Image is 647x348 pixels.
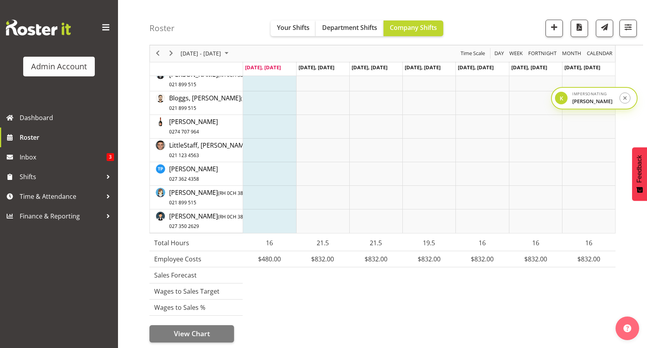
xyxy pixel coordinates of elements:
td: Wages to Sales Target [149,283,243,299]
span: Time & Attendance [20,191,102,202]
span: Inbox [20,151,107,163]
td: $832.00 [296,251,349,267]
span: Month [561,49,582,59]
span: Bloggs, [PERSON_NAME] [169,94,267,112]
a: [PERSON_NAME](RH 0CH 38)021 899 515 [169,70,245,89]
td: White, Sally resource [150,186,243,209]
span: ( CH 38) [218,213,245,220]
span: [PERSON_NAME] [169,212,245,230]
td: 19.5 [402,235,455,251]
div: [PERSON_NAME] [572,98,615,106]
td: 21.5 [296,235,349,251]
img: Rosterit website logo [6,20,71,35]
span: Roster [20,131,114,143]
td: 16 [562,235,616,251]
h4: Roster [149,24,175,33]
button: Timeline Week [508,49,524,59]
div: Impersonating [572,91,615,97]
img: help-xxl-2.png [623,324,631,332]
span: [DATE], [DATE] [458,64,494,71]
span: [DATE], [DATE] [245,64,281,71]
a: LittleStaff, [PERSON_NAME]021 123 4563 [169,141,249,159]
span: 0274 707 964 [169,128,199,135]
button: Send a list of all shifts for the selected filtered period to all rostered employees. [596,20,613,37]
div: previous period [151,45,164,62]
span: RH 0 [242,95,253,102]
span: [PERSON_NAME] [169,165,218,183]
a: [PERSON_NAME](RH 0CH 38)027 350 2629 [169,211,245,230]
span: [DATE], [DATE] [299,64,334,71]
span: [PERSON_NAME] [169,117,218,135]
span: Company Shifts [390,23,437,32]
span: [DATE], [DATE] [352,64,387,71]
span: Finance & Reporting [20,210,102,222]
button: Time Scale [459,49,487,59]
span: [DATE], [DATE] [405,64,441,71]
div: Admin Account [31,61,87,72]
td: 16 [456,235,509,251]
button: Add a new shift [546,20,563,37]
span: 021 123 4563 [169,152,199,159]
button: Company Shifts [383,20,443,36]
td: $832.00 [509,251,562,267]
button: View Chart [149,325,234,342]
td: Wages to Sales % [149,299,243,315]
button: September 2025 [179,49,232,59]
td: Black, Ian resource [150,68,243,91]
td: $832.00 [349,251,402,267]
span: 027 350 2629 [169,223,199,230]
button: Department Shifts [316,20,383,36]
span: Week [509,49,523,59]
button: Timeline Day [493,49,505,59]
span: Shifts [20,171,102,183]
td: Bush, Becky resource [150,115,243,139]
td: 16 [509,235,562,251]
span: Your Shifts [277,23,310,32]
button: Your Shifts [271,20,316,36]
span: [DATE], [DATE] [511,64,547,71]
td: $832.00 [402,251,455,267]
a: [PERSON_NAME](RH 0CH 38)021 899 515 [169,188,245,207]
td: LittleStaff, Mike resource [150,139,243,162]
span: Day [494,49,505,59]
span: [PERSON_NAME] [169,70,245,88]
span: ( CH 38) [218,190,245,196]
button: Fortnight [527,49,558,59]
td: $832.00 [456,251,509,267]
span: [DATE], [DATE] [564,64,600,71]
button: Stop impersonation [619,93,630,104]
span: 021 899 515 [169,81,196,88]
span: calendar [586,49,613,59]
div: September 08 - 14, 2025 [178,45,233,62]
button: Previous [153,49,163,59]
td: 21.5 [349,235,402,251]
span: 021 899 515 [169,105,196,111]
span: Fortnight [527,49,557,59]
button: Timeline Month [561,49,583,59]
span: 027 362 4358 [169,176,199,182]
span: ( CH 38) [241,95,267,102]
button: Next [166,49,177,59]
button: Month [586,49,614,59]
span: RH 0 [219,213,230,220]
span: Feedback [636,155,643,183]
span: [DATE] - [DATE] [180,49,222,59]
td: Sales Forecast [149,267,243,283]
td: Employee Costs [149,251,243,267]
button: Download a PDF of the roster according to the set date range. [571,20,588,37]
td: Wu, Kevin resource [150,209,243,233]
span: View Chart [174,328,210,339]
button: Feedback - Show survey [632,147,647,201]
span: Time Scale [460,49,486,59]
td: $480.00 [243,251,296,267]
button: Filter Shifts [619,20,637,37]
span: [PERSON_NAME] [169,188,245,206]
span: LittleStaff, [PERSON_NAME] [169,141,249,159]
td: Bloggs, Joe resource [150,91,243,115]
td: Pham, Thang resource [150,162,243,186]
td: Total Hours [149,235,243,251]
td: $832.00 [562,251,616,267]
div: next period [164,45,178,62]
a: [PERSON_NAME]027 362 4358 [169,164,218,183]
span: 3 [107,153,114,161]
